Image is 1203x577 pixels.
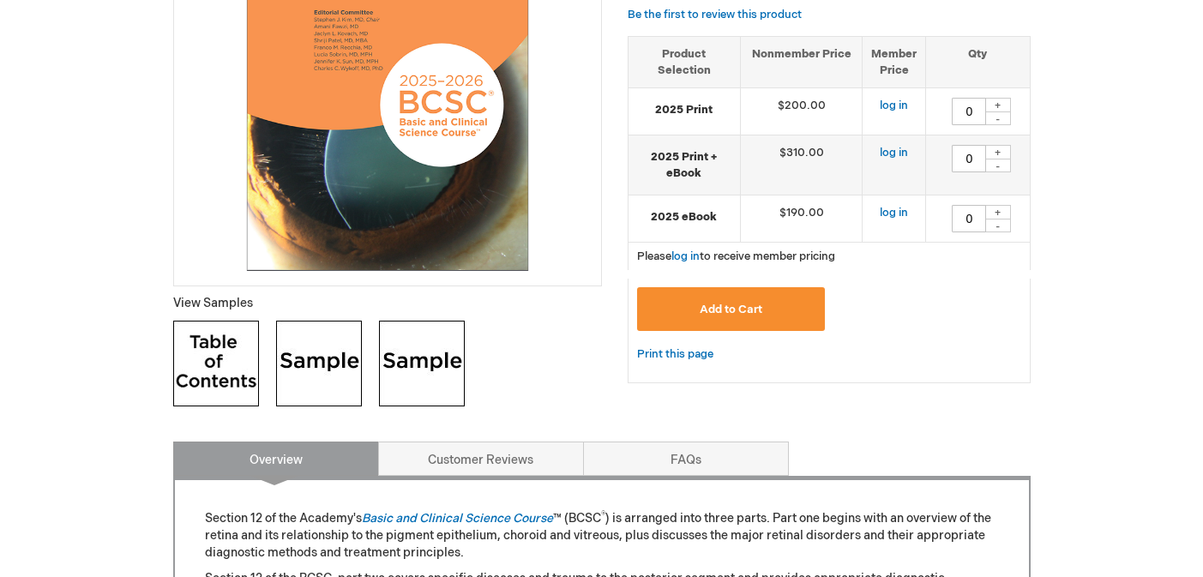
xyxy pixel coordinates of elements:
[205,510,999,562] p: Section 12 of the Academy's ™ (BCSC ) is arranged into three parts. Part one begins with an overv...
[379,321,465,406] img: Click to view
[880,146,908,159] a: log in
[173,321,259,406] img: Click to view
[637,344,713,365] a: Print this page
[637,249,835,263] span: Please to receive member pricing
[173,442,379,476] a: Overview
[952,205,986,232] input: Qty
[985,219,1011,232] div: -
[863,37,926,88] th: Member Price
[637,209,731,225] strong: 2025 eBook
[637,287,826,331] button: Add to Cart
[740,135,863,195] td: $310.00
[700,303,762,316] span: Add to Cart
[173,295,602,312] p: View Samples
[740,37,863,88] th: Nonmember Price
[378,442,584,476] a: Customer Reviews
[985,159,1011,172] div: -
[926,37,1030,88] th: Qty
[880,206,908,219] a: log in
[952,98,986,125] input: Qty
[601,510,605,520] sup: ®
[880,99,908,112] a: log in
[671,249,700,263] a: log in
[952,145,986,172] input: Qty
[637,149,731,181] strong: 2025 Print + eBook
[629,37,741,88] th: Product Selection
[985,205,1011,219] div: +
[985,111,1011,125] div: -
[276,321,362,406] img: Click to view
[583,442,789,476] a: FAQs
[740,195,863,243] td: $190.00
[740,88,863,135] td: $200.00
[985,98,1011,112] div: +
[637,102,731,118] strong: 2025 Print
[985,145,1011,159] div: +
[628,8,802,21] a: Be the first to review this product
[362,511,553,526] a: Basic and Clinical Science Course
